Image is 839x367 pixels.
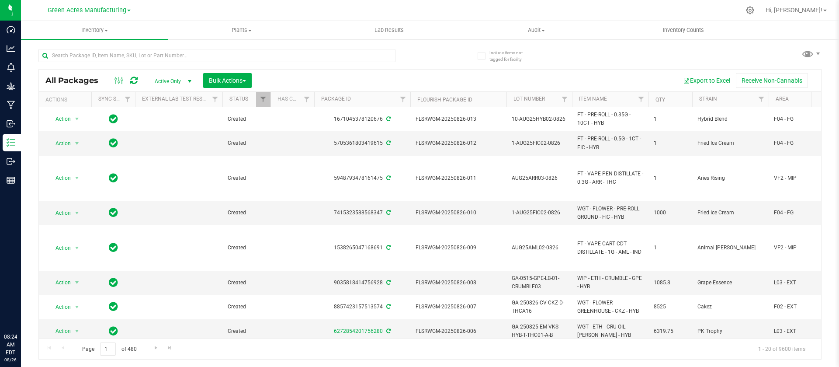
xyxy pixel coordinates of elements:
span: FLSRWGM-20250826-012 [416,139,501,147]
a: Filter [121,92,135,107]
span: Sync from Compliance System [385,328,391,334]
span: Hi, [PERSON_NAME]! [766,7,822,14]
span: 1 [654,139,687,147]
span: 1 [654,244,687,252]
span: Inventory Counts [651,26,716,34]
span: AUG25ARR03-0826 [512,174,567,182]
span: Page of 480 [75,343,144,356]
a: Filter [300,92,314,107]
span: F04 - FG [774,115,829,123]
a: Lab Results [315,21,463,39]
span: In Sync [109,325,118,337]
span: 6319.75 [654,327,687,336]
span: Fried Ice Cream [697,139,763,147]
span: L03 - EXT [774,279,829,287]
a: Go to the next page [149,343,162,354]
span: 1 [654,174,687,182]
span: FT - PRE-ROLL - 0.5G - 1CT - FIC - HYB [577,135,643,151]
span: FLSRWGM-20250826-008 [416,279,501,287]
span: Plants [169,26,315,34]
span: In Sync [109,301,118,313]
span: Lab Results [363,26,416,34]
div: 9035818414756928 [313,279,412,287]
span: GA-250826-CV-CKZ-D-THCA16 [512,299,567,315]
span: Action [48,113,71,125]
a: Plants [168,21,315,39]
span: WGT - FLOWER GREENHOUSE - CKZ - HYB [577,299,643,315]
inline-svg: Outbound [7,157,15,166]
span: select [72,301,83,313]
span: select [72,207,83,219]
span: In Sync [109,137,118,149]
a: Area [776,96,789,102]
span: F02 - EXT [774,303,829,311]
button: Export to Excel [677,73,736,88]
span: PK Trophy [697,327,763,336]
span: In Sync [109,206,118,219]
div: Manage settings [745,6,756,14]
span: 1-AUG25FIC02-0826 [512,209,567,217]
span: Sync from Compliance System [385,116,391,122]
span: All Packages [45,76,107,85]
inline-svg: Reports [7,176,15,185]
span: 1-AUG25FIC02-0826 [512,139,567,147]
span: Bulk Actions [209,77,246,84]
inline-svg: Monitoring [7,63,15,72]
inline-svg: Grow [7,82,15,91]
span: select [72,325,83,337]
a: Inventory [21,21,168,39]
div: Actions [45,97,88,103]
a: Qty [655,97,665,103]
p: 08:24 AM EDT [4,333,17,357]
span: FT - PRE-ROLL - 0.35G - 10CT - HYB [577,111,643,127]
a: Package ID [321,96,351,102]
span: Created [228,174,265,182]
span: Animal [PERSON_NAME] [697,244,763,252]
span: select [72,242,83,254]
span: VF2 - MIP [774,174,829,182]
span: In Sync [109,113,118,125]
span: FLSRWGM-20250826-007 [416,303,501,311]
span: Sync from Compliance System [385,210,391,216]
p: 08/26 [4,357,17,363]
span: Action [48,137,71,150]
div: 1671045378120676 [313,115,412,123]
span: Include items not tagged for facility [489,49,533,63]
span: WIP - ETH - CRUMBLE - GPE - HYB [577,274,643,291]
span: WGT - ETH - CRU OIL - [PERSON_NAME] - HYB [577,323,643,339]
span: Created [228,279,265,287]
span: FLSRWGM-20250826-010 [416,209,501,217]
span: 1 [654,115,687,123]
span: Action [48,325,71,337]
span: Action [48,276,71,289]
span: Sync from Compliance System [385,304,391,310]
span: Grape Essence [697,279,763,287]
span: FLSRWGM-20250826-006 [416,327,501,336]
a: 6272854201756280 [334,328,383,334]
inline-svg: Analytics [7,44,15,53]
span: Hybrid Blend [697,115,763,123]
span: Created [228,327,265,336]
span: FLSRWGM-20250826-011 [416,174,501,182]
span: Created [228,244,265,252]
a: Flourish Package ID [417,97,472,103]
span: Created [228,303,265,311]
a: Lot Number [513,96,545,102]
span: Sync from Compliance System [385,140,391,146]
span: Audit [463,26,610,34]
span: select [72,276,83,289]
span: select [72,172,83,184]
div: 1538265047168691 [313,244,412,252]
span: F04 - FG [774,139,829,147]
iframe: Resource center [9,297,35,323]
span: select [72,137,83,150]
span: GA-250825-EM-VKS-HYB-T-THC01-A-B [512,323,567,339]
span: AUG25AML02-0826 [512,244,567,252]
a: Filter [256,92,270,107]
span: 1085.8 [654,279,687,287]
span: Sync from Compliance System [385,175,391,181]
span: Sync from Compliance System [385,245,391,251]
inline-svg: Manufacturing [7,101,15,109]
span: select [72,113,83,125]
span: FLSRWGM-20250826-009 [416,244,501,252]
